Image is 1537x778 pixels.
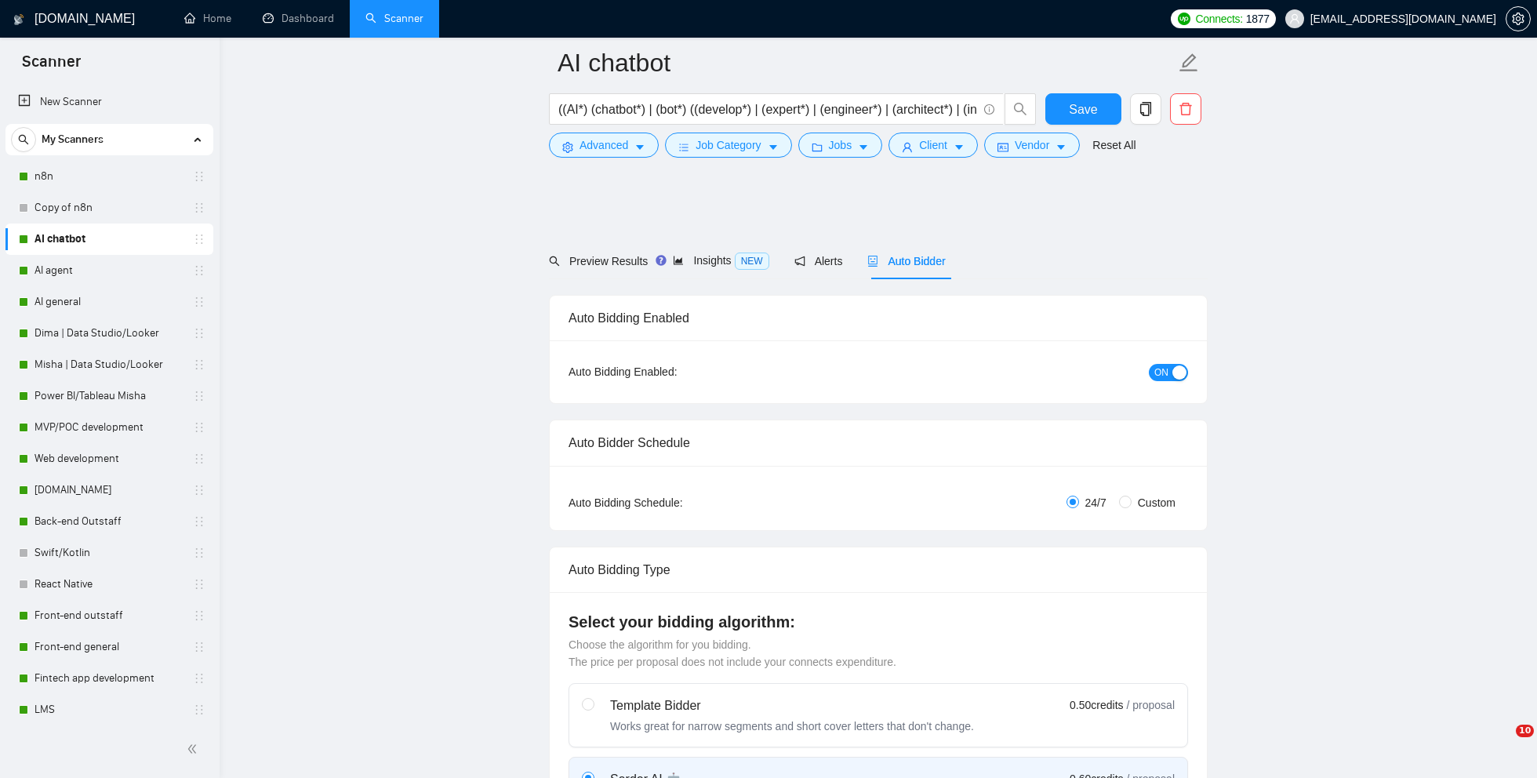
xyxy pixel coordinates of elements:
[654,253,668,267] div: Tooltip anchor
[35,349,183,380] a: Misha | Data Studio/Looker
[42,124,104,155] span: My Scanners
[35,631,183,663] a: Front-end general
[35,286,183,318] a: AI general
[35,224,183,255] a: AI chatbot
[798,133,883,158] button: folderJobscaret-down
[919,136,947,154] span: Client
[569,547,1188,592] div: Auto Bidding Type
[558,43,1175,82] input: Scanner name...
[610,718,974,734] div: Works great for narrow segments and short cover letters that don't change.
[549,255,648,267] span: Preview Results
[35,537,183,569] a: Swift/Kotlin
[549,256,560,267] span: search
[549,133,659,158] button: settingAdvancedcaret-down
[193,233,205,245] span: holder
[1516,725,1534,737] span: 10
[984,133,1080,158] button: idcardVendorcaret-down
[673,255,684,266] span: area-chart
[1130,93,1161,125] button: copy
[9,50,93,83] span: Scanner
[193,170,205,183] span: holder
[11,127,36,152] button: search
[1506,13,1530,25] span: setting
[665,133,791,158] button: barsJob Categorycaret-down
[1092,136,1135,154] a: Reset All
[35,474,183,506] a: [DOMAIN_NAME]
[735,253,769,270] span: NEW
[35,255,183,286] a: AI agent
[569,494,775,511] div: Auto Bidding Schedule:
[569,420,1188,465] div: Auto Bidder Schedule
[858,141,869,153] span: caret-down
[997,141,1008,153] span: idcard
[13,7,24,32] img: logo
[984,104,994,115] span: info-circle
[193,672,205,685] span: holder
[1131,102,1161,116] span: copy
[888,133,978,158] button: userClientcaret-down
[35,443,183,474] a: Web development
[562,141,573,153] span: setting
[569,296,1188,340] div: Auto Bidding Enabled
[610,696,974,715] div: Template Bidder
[1506,13,1531,25] a: setting
[634,141,645,153] span: caret-down
[569,638,896,668] span: Choose the algorithm for you bidding. The price per proposal does not include your connects expen...
[35,192,183,224] a: Copy of n8n
[193,703,205,716] span: holder
[193,264,205,277] span: holder
[193,547,205,559] span: holder
[193,515,205,528] span: holder
[794,256,805,267] span: notification
[768,141,779,153] span: caret-down
[812,141,823,153] span: folder
[1005,93,1036,125] button: search
[1015,136,1049,154] span: Vendor
[184,12,231,25] a: homeHome
[1484,725,1521,762] iframe: Intercom live chat
[193,327,205,340] span: holder
[193,484,205,496] span: holder
[193,578,205,591] span: holder
[193,453,205,465] span: holder
[193,202,205,214] span: holder
[1045,93,1121,125] button: Save
[365,12,423,25] a: searchScanner
[263,12,334,25] a: dashboardDashboard
[193,421,205,434] span: holder
[1154,364,1168,381] span: ON
[1056,141,1066,153] span: caret-down
[18,86,201,118] a: New Scanner
[1170,93,1201,125] button: delete
[1132,494,1182,511] span: Custom
[954,141,965,153] span: caret-down
[1179,53,1199,73] span: edit
[1506,6,1531,31] button: setting
[35,600,183,631] a: Front-end outstaff
[12,134,35,145] span: search
[193,609,205,622] span: holder
[1171,102,1201,116] span: delete
[35,569,183,600] a: React Native
[1070,696,1123,714] span: 0.50 credits
[193,296,205,308] span: holder
[580,136,628,154] span: Advanced
[1246,10,1270,27] span: 1877
[187,741,202,757] span: double-left
[1005,102,1035,116] span: search
[829,136,852,154] span: Jobs
[5,86,213,118] li: New Scanner
[35,318,183,349] a: Dima | Data Studio/Looker
[696,136,761,154] span: Job Category
[35,663,183,694] a: Fintech app development
[35,412,183,443] a: MVP/POC development
[1289,13,1300,24] span: user
[1178,13,1190,25] img: upwork-logo.png
[867,255,945,267] span: Auto Bidder
[35,506,183,537] a: Back-end Outstaff
[867,256,878,267] span: robot
[569,611,1188,633] h4: Select your bidding algorithm:
[35,694,183,725] a: LMS
[193,358,205,371] span: holder
[1127,697,1175,713] span: / proposal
